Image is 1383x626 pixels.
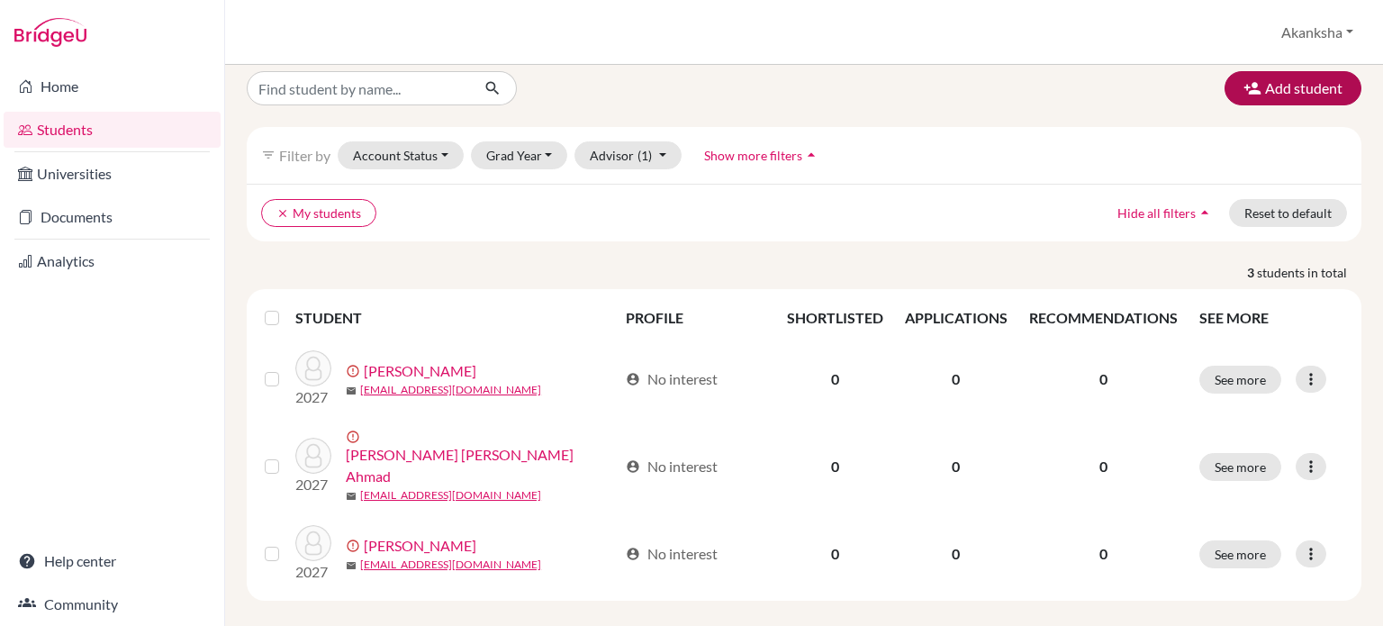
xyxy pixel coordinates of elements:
[4,543,221,579] a: Help center
[346,560,357,571] span: mail
[1029,456,1178,477] p: 0
[364,535,476,557] a: [PERSON_NAME]
[637,148,652,163] span: (1)
[346,430,364,444] span: error_outline
[894,419,1018,514] td: 0
[776,340,894,419] td: 0
[364,360,476,382] a: [PERSON_NAME]
[4,156,221,192] a: Universities
[4,586,221,622] a: Community
[279,147,330,164] span: Filter by
[4,112,221,148] a: Students
[1189,296,1354,340] th: SEE MORE
[626,543,718,565] div: No interest
[295,438,331,474] img: Shaikh, Abdul Hadi Raqeeb Ahmad
[626,372,640,386] span: account_circle
[626,547,640,561] span: account_circle
[1225,71,1361,105] button: Add student
[894,340,1018,419] td: 0
[14,18,86,47] img: Bridge-U
[295,386,331,408] p: 2027
[1102,199,1229,227] button: Hide all filtersarrow_drop_up
[1199,540,1281,568] button: See more
[4,68,221,104] a: Home
[1029,368,1178,390] p: 0
[626,368,718,390] div: No interest
[346,364,364,378] span: error_outline
[626,456,718,477] div: No interest
[346,386,357,396] span: mail
[1273,15,1361,50] button: Akanksha
[276,207,289,220] i: clear
[295,296,615,340] th: STUDENT
[360,382,541,398] a: [EMAIL_ADDRESS][DOMAIN_NAME]
[295,350,331,386] img: Jayaprakash, Anagha
[626,459,640,474] span: account_circle
[338,141,464,169] button: Account Status
[802,146,820,164] i: arrow_drop_up
[4,243,221,279] a: Analytics
[689,141,836,169] button: Show more filtersarrow_drop_up
[615,296,775,340] th: PROFILE
[295,525,331,561] img: Singh, Anya
[346,444,618,487] a: [PERSON_NAME] [PERSON_NAME] Ahmad
[776,296,894,340] th: SHORTLISTED
[346,491,357,502] span: mail
[776,514,894,594] td: 0
[346,539,364,553] span: error_outline
[247,71,470,105] input: Find student by name...
[261,199,376,227] button: clearMy students
[574,141,682,169] button: Advisor(1)
[1199,366,1281,394] button: See more
[1117,205,1196,221] span: Hide all filters
[894,514,1018,594] td: 0
[1018,296,1189,340] th: RECOMMENDATIONS
[261,148,276,162] i: filter_list
[1229,199,1347,227] button: Reset to default
[704,148,802,163] span: Show more filters
[471,141,568,169] button: Grad Year
[360,557,541,573] a: [EMAIL_ADDRESS][DOMAIN_NAME]
[4,199,221,235] a: Documents
[1199,453,1281,481] button: See more
[1247,263,1257,282] strong: 3
[360,487,541,504] a: [EMAIL_ADDRESS][DOMAIN_NAME]
[1029,543,1178,565] p: 0
[1196,204,1214,222] i: arrow_drop_up
[295,561,331,583] p: 2027
[776,419,894,514] td: 0
[1257,263,1361,282] span: students in total
[295,474,331,495] p: 2027
[894,296,1018,340] th: APPLICATIONS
